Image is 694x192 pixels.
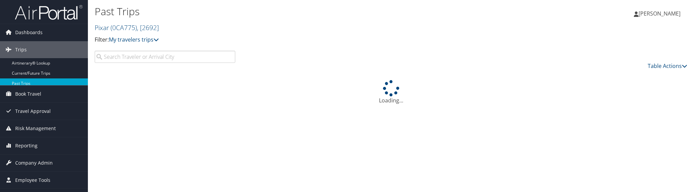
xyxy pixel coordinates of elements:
a: My travelers trips [109,36,159,43]
input: Search Traveler or Arrival City [95,51,235,63]
span: Company Admin [15,154,53,171]
a: Table Actions [648,62,687,70]
a: [PERSON_NAME] [634,3,687,24]
span: Risk Management [15,120,56,137]
span: ( 0CA775 ) [111,23,137,32]
span: Travel Approval [15,103,51,120]
span: [PERSON_NAME] [639,10,680,17]
span: , [ 2692 ] [137,23,159,32]
h1: Past Trips [95,4,490,19]
span: Trips [15,41,27,58]
span: Book Travel [15,86,41,102]
span: Employee Tools [15,172,50,189]
div: Loading... [95,80,687,104]
p: Filter: [95,35,490,44]
img: airportal-logo.png [15,4,82,20]
span: Dashboards [15,24,43,41]
a: Pixar [95,23,159,32]
span: Reporting [15,137,38,154]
